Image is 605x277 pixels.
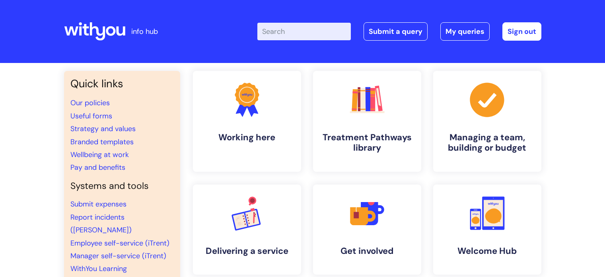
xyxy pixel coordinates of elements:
h4: Get involved [319,246,415,256]
a: Wellbeing at work [70,150,129,159]
h4: Managing a team, building or budget [440,132,535,153]
p: info hub [131,25,158,38]
a: Get involved [313,185,421,275]
a: Submit a query [364,22,428,41]
a: Employee self-service (iTrent) [70,238,169,248]
a: Useful forms [70,111,112,121]
a: Delivering a service [193,185,301,275]
a: Treatment Pathways library [313,71,421,172]
a: Welcome Hub [433,185,541,275]
h4: Delivering a service [199,246,295,256]
a: Report incidents ([PERSON_NAME]) [70,212,132,235]
a: Managing a team, building or budget [433,71,541,172]
a: Sign out [502,22,541,41]
a: Pay and benefits [70,163,125,172]
a: Manager self-service (iTrent) [70,251,166,261]
a: Branded templates [70,137,134,147]
h4: Systems and tools [70,181,174,192]
div: | - [257,22,541,41]
h3: Quick links [70,77,174,90]
h4: Treatment Pathways library [319,132,415,153]
h4: Welcome Hub [440,246,535,256]
a: Working here [193,71,301,172]
input: Search [257,23,351,40]
a: Our policies [70,98,110,108]
a: WithYou Learning [70,264,127,273]
a: My queries [440,22,490,41]
h4: Working here [199,132,295,143]
a: Strategy and values [70,124,136,134]
a: Submit expenses [70,199,126,209]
